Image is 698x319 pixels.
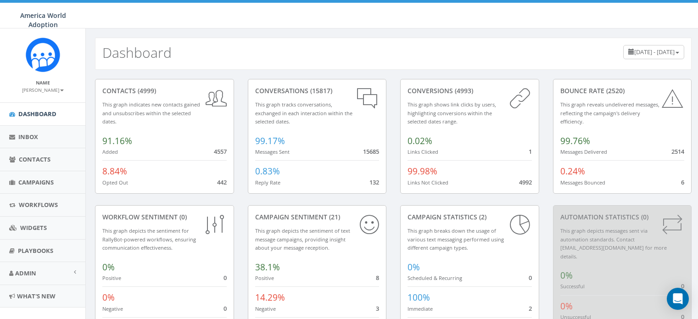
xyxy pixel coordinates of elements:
small: Name [36,79,50,86]
span: (2520) [604,86,625,95]
span: 0.24% [560,165,585,177]
span: (4999) [136,86,156,95]
span: 8.84% [102,165,127,177]
div: contacts [102,86,227,95]
span: 99.98% [408,165,437,177]
small: Links Clicked [408,148,438,155]
small: This graph breaks down the usage of various text messaging performed using different campaign types. [408,227,504,251]
small: Messages Bounced [560,179,605,186]
span: Admin [15,269,36,277]
small: This graph depicts messages sent via automation standards. Contact [EMAIL_ADDRESS][DOMAIN_NAME] f... [560,227,667,260]
small: Scheduled & Recurring [408,274,462,281]
span: Inbox [18,133,38,141]
span: America World Adoption [20,11,66,29]
span: (0) [639,213,648,221]
a: [PERSON_NAME] [22,85,64,94]
span: Contacts [19,155,50,163]
span: 0 [223,304,227,313]
span: Campaigns [18,178,54,186]
span: 2514 [671,147,684,156]
span: 99.76% [560,135,590,147]
small: Negative [255,305,276,312]
span: (0) [178,213,187,221]
div: Bounce Rate [560,86,685,95]
small: Messages Delivered [560,148,607,155]
span: 1 [529,147,532,156]
small: Successful [560,283,585,290]
small: Positive [102,274,121,281]
span: 100% [408,291,430,303]
span: Workflows [19,201,58,209]
span: Widgets [20,224,47,232]
div: conversations [255,86,380,95]
small: This graph depicts the sentiment of text message campaigns, providing insight about your message ... [255,227,350,251]
span: 132 [369,178,379,186]
small: This graph depicts the sentiment for RallyBot-powered workflows, ensuring communication effective... [102,227,196,251]
small: Positive [255,274,274,281]
div: Workflow Sentiment [102,213,227,222]
span: 442 [217,178,227,186]
span: 14.29% [255,291,285,303]
small: Links Not Clicked [408,179,448,186]
span: 0% [102,261,115,273]
div: Automation Statistics [560,213,685,222]
div: Open Intercom Messenger [667,288,689,310]
img: Rally_Corp_Icon.png [26,38,60,72]
span: (21) [327,213,340,221]
span: 6 [681,178,684,186]
span: 0% [560,269,573,281]
span: Dashboard [18,110,56,118]
small: This graph shows link clicks by users, highlighting conversions within the selected dates range. [408,101,496,125]
small: This graph reveals undelivered messages, reflecting the campaign's delivery efficiency. [560,101,659,125]
small: Added [102,148,118,155]
span: 0 [681,282,684,290]
small: Reply Rate [255,179,280,186]
span: 99.17% [255,135,285,147]
span: (2) [477,213,486,221]
span: 4992 [519,178,532,186]
div: Campaign Statistics [408,213,532,222]
span: What's New [17,292,56,300]
small: [PERSON_NAME] [22,87,64,93]
h2: Dashboard [102,45,172,60]
span: 0% [408,261,420,273]
div: Campaign Sentiment [255,213,380,222]
span: 3 [376,304,379,313]
span: (4993) [453,86,473,95]
small: Messages Sent [255,148,290,155]
div: conversions [408,86,532,95]
span: Playbooks [18,246,53,255]
span: 0% [102,291,115,303]
small: Negative [102,305,123,312]
small: Immediate [408,305,433,312]
span: 0 [529,274,532,282]
span: 8 [376,274,379,282]
span: 0.02% [408,135,432,147]
span: 38.1% [255,261,280,273]
span: (15817) [308,86,332,95]
span: 15685 [363,147,379,156]
span: 4557 [214,147,227,156]
small: This graph indicates new contacts gained and unsubscribes within the selected dates. [102,101,200,125]
small: Opted Out [102,179,128,186]
span: 0 [223,274,227,282]
span: 0% [560,300,573,312]
span: [DATE] - [DATE] [634,48,675,56]
span: 0.83% [255,165,280,177]
span: 2 [529,304,532,313]
small: This graph tracks conversations, exchanged in each interaction within the selected dates. [255,101,352,125]
span: 91.16% [102,135,132,147]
